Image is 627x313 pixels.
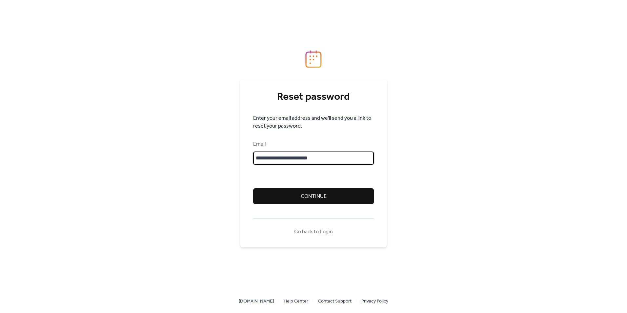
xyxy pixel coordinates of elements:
[253,188,374,204] button: Continue
[361,297,388,305] a: Privacy Policy
[294,228,333,236] span: Go back to
[253,140,373,148] div: Email
[318,297,352,305] a: Contact Support
[253,91,374,104] div: Reset password
[239,297,274,305] a: [DOMAIN_NAME]
[305,50,322,68] img: logo
[253,115,374,130] span: Enter your email address and we'll send you a link to reset your password.
[301,193,327,200] span: Continue
[284,297,308,305] a: Help Center
[320,227,333,237] a: Login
